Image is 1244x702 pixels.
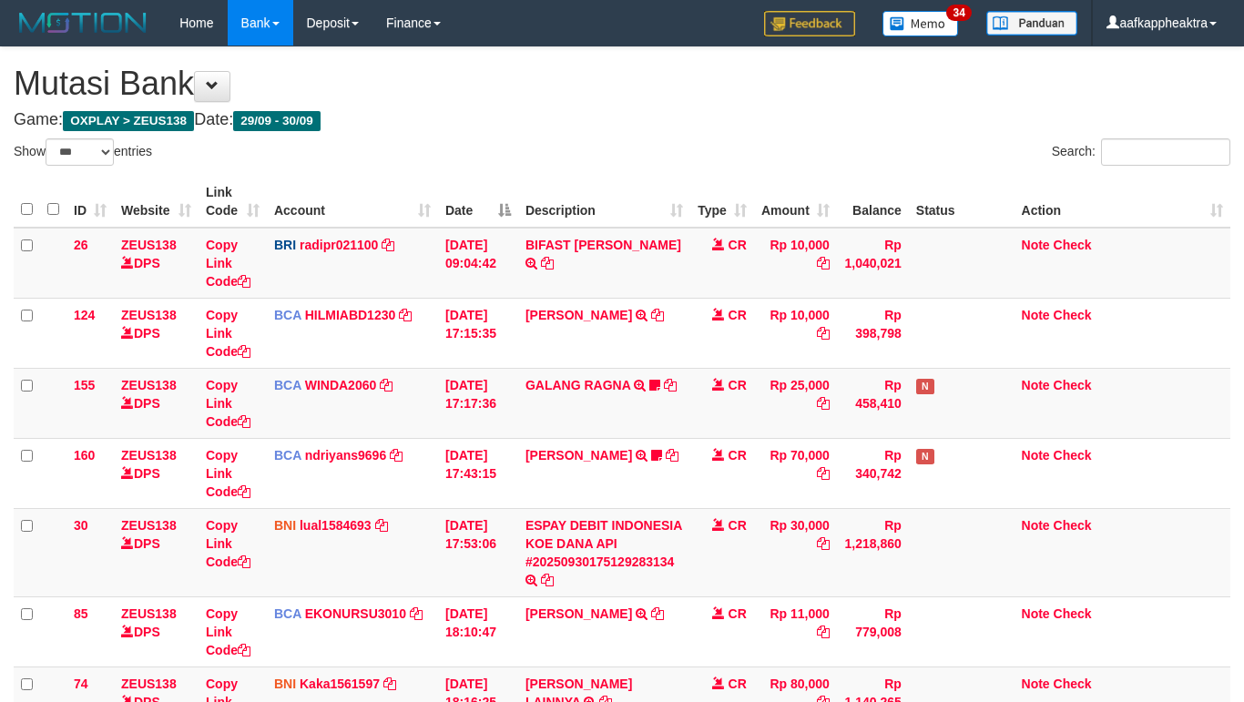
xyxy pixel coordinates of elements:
[651,308,664,322] a: Copy DEDY WAHYUDI to clipboard
[121,448,177,463] a: ZEUS138
[66,176,114,228] th: ID: activate to sort column ascending
[1054,677,1092,691] a: Check
[383,677,396,691] a: Copy Kaka1561597 to clipboard
[410,606,423,621] a: Copy EKONURSU3010 to clipboard
[438,596,518,666] td: [DATE] 18:10:47
[121,518,177,533] a: ZEUS138
[114,298,199,368] td: DPS
[206,448,250,499] a: Copy Link Code
[1054,238,1092,252] a: Check
[541,256,554,270] a: Copy BIFAST ERIKA S PAUN to clipboard
[729,518,747,533] span: CR
[74,518,88,533] span: 30
[754,508,837,596] td: Rp 30,000
[121,606,177,621] a: ZEUS138
[754,596,837,666] td: Rp 11,000
[14,138,152,166] label: Show entries
[74,606,88,621] span: 85
[305,606,406,621] a: EKONURSU3010
[305,448,387,463] a: ndriyans9696
[837,228,909,299] td: Rp 1,040,021
[525,606,632,621] a: [PERSON_NAME]
[1022,378,1050,392] a: Note
[525,448,632,463] a: [PERSON_NAME]
[525,308,632,322] a: [PERSON_NAME]
[541,573,554,587] a: Copy ESPAY DEBIT INDONESIA KOE DANA API #20250930175129283134 to clipboard
[399,308,412,322] a: Copy HILMIABD1230 to clipboard
[837,298,909,368] td: Rp 398,798
[916,379,934,394] span: Has Note
[1101,138,1230,166] input: Search:
[380,378,393,392] a: Copy WINDA2060 to clipboard
[305,378,377,392] a: WINDA2060
[300,518,372,533] a: lual1584693
[14,9,152,36] img: MOTION_logo.png
[525,378,630,392] a: GALANG RAGNA
[63,111,194,131] span: OXPLAY > ZEUS138
[729,308,747,322] span: CR
[817,256,830,270] a: Copy Rp 10,000 to clipboard
[1054,606,1092,621] a: Check
[274,308,301,322] span: BCA
[764,11,855,36] img: Feedback.jpg
[305,308,396,322] a: HILMIABD1230
[729,238,747,252] span: CR
[909,176,1015,228] th: Status
[14,66,1230,102] h1: Mutasi Bank
[121,238,177,252] a: ZEUS138
[1054,448,1092,463] a: Check
[754,438,837,508] td: Rp 70,000
[837,596,909,666] td: Rp 779,008
[1022,238,1050,252] a: Note
[1054,378,1092,392] a: Check
[1022,606,1050,621] a: Note
[300,238,378,252] a: radipr021100
[438,438,518,508] td: [DATE] 17:43:15
[274,378,301,392] span: BCA
[74,238,88,252] span: 26
[206,308,250,359] a: Copy Link Code
[946,5,971,21] span: 34
[199,176,267,228] th: Link Code: activate to sort column ascending
[74,677,88,691] span: 74
[666,448,678,463] a: Copy HERU SANTOSO to clipboard
[729,448,747,463] span: CR
[74,378,95,392] span: 155
[518,176,690,228] th: Description: activate to sort column ascending
[525,518,682,569] a: ESPAY DEBIT INDONESIA KOE DANA API #20250930175129283134
[206,238,250,289] a: Copy Link Code
[817,536,830,551] a: Copy Rp 30,000 to clipboard
[114,596,199,666] td: DPS
[525,238,681,252] a: BIFAST [PERSON_NAME]
[438,298,518,368] td: [DATE] 17:15:35
[1022,518,1050,533] a: Note
[274,606,301,621] span: BCA
[837,508,909,596] td: Rp 1,218,860
[114,438,199,508] td: DPS
[274,238,296,252] span: BRI
[1054,308,1092,322] a: Check
[754,228,837,299] td: Rp 10,000
[754,368,837,438] td: Rp 25,000
[438,368,518,438] td: [DATE] 17:17:36
[729,677,747,691] span: CR
[837,368,909,438] td: Rp 458,410
[690,176,754,228] th: Type: activate to sort column ascending
[1022,448,1050,463] a: Note
[233,111,321,131] span: 29/09 - 30/09
[121,677,177,691] a: ZEUS138
[916,449,934,464] span: Has Note
[382,238,394,252] a: Copy radipr021100 to clipboard
[375,518,388,533] a: Copy lual1584693 to clipboard
[729,378,747,392] span: CR
[206,606,250,657] a: Copy Link Code
[114,176,199,228] th: Website: activate to sort column ascending
[837,176,909,228] th: Balance
[1052,138,1230,166] label: Search:
[817,326,830,341] a: Copy Rp 10,000 to clipboard
[274,518,296,533] span: BNI
[46,138,114,166] select: Showentries
[300,677,380,691] a: Kaka1561597
[729,606,747,621] span: CR
[651,606,664,621] a: Copy ISMAIL to clipboard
